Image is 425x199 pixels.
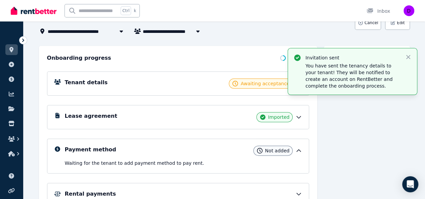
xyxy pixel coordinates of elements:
[305,62,399,89] p: You have sent the tenancy details to your tenant! They will be notified to create an account on R...
[65,112,117,120] h5: Lease agreement
[11,6,56,16] img: RentBetter
[65,79,108,87] h5: Tenant details
[403,5,414,16] img: dalrympleroad399@gmail.com
[134,8,136,13] span: k
[47,54,111,62] h2: Onboarding progress
[365,20,378,26] span: Cancel
[65,190,116,198] h5: Rental payments
[402,176,418,192] div: Open Intercom Messenger
[65,160,302,166] p: Waiting for the tenant to add payment method to pay rent .
[121,6,131,15] span: Ctrl
[65,146,116,154] h5: Payment method
[54,191,61,196] img: Rental Payments
[268,114,290,120] span: Imported
[305,54,399,61] p: Invitation sent
[367,8,390,14] div: Inbox
[397,20,405,26] span: Edit
[385,16,410,30] button: Edit
[241,80,289,87] span: Awaiting acceptance
[265,147,290,154] span: Not added
[355,16,381,30] button: Cancel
